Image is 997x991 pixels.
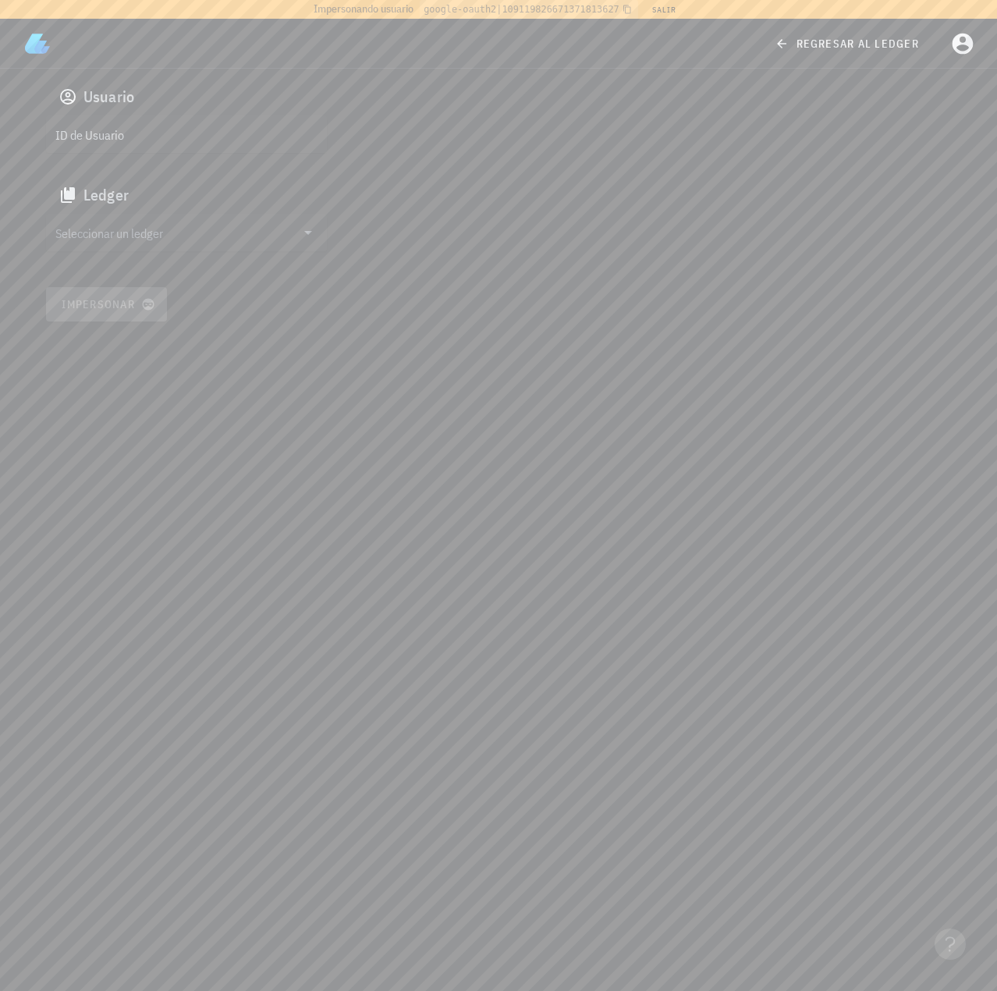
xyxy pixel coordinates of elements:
[83,84,135,109] span: Usuario
[778,37,919,51] span: regresar al ledger
[25,31,50,56] img: LedgiFi
[83,183,130,208] span: Ledger
[765,30,931,58] a: regresar al ledger
[644,2,683,17] button: Salir
[314,1,413,17] span: Impersonando usuario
